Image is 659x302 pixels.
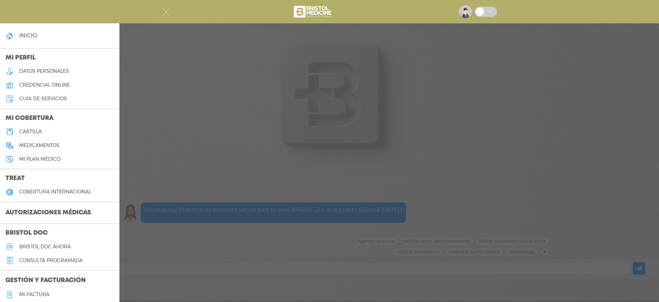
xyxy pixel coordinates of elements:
h5: credencial online [19,82,70,88]
h5: Mi plan médico [19,156,60,162]
h5: guía de servicios [19,96,67,102]
h5: datos personales [19,68,69,74]
h5: Mi factura [19,292,49,298]
h5: cartilla [19,129,42,135]
h5: consulta programada [19,258,83,264]
h4: inicio [19,32,37,39]
img: profile-placeholder.svg [459,5,472,18]
h5: cobertura internacional [19,189,91,195]
h5: medicamentos [19,143,59,148]
img: bristol-medicine-blanco.png [293,3,334,20]
img: Cober_menu-close-white.svg [162,8,171,16]
h5: Bristol doc ahora [19,244,71,250]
